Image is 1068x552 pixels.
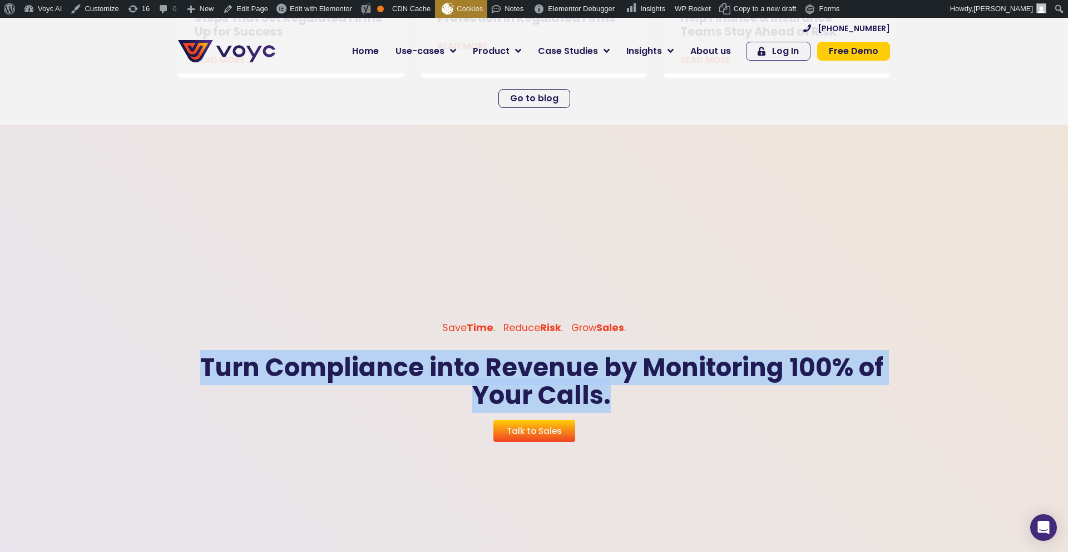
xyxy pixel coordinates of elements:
a: Case Studies [530,40,618,62]
a: About us [682,40,739,62]
a: [PHONE_NUMBER] [803,24,890,32]
span: Edit with Elementor [290,4,352,13]
div: OK [377,6,384,12]
img: voyc-full-logo [178,40,275,62]
a: Insights [618,40,682,62]
span: Log In [772,47,799,56]
span: [PERSON_NAME] [973,4,1033,13]
span: [PHONE_NUMBER] [818,24,890,32]
span: Product [473,45,510,58]
a: Log In [746,42,810,61]
p: Save . Reduce . Grow . [172,321,896,335]
span: Go to blog [510,94,558,103]
a: Go to blog [498,89,570,108]
span: Case Studies [538,45,598,58]
a: Use-cases [387,40,464,62]
span: Insights [640,4,665,13]
a: Home [344,40,387,62]
span: Use-cases [395,45,444,58]
div: Open Intercom Messenger [1030,514,1057,541]
a: Free Demo [817,42,890,61]
span: Home [352,45,379,58]
b: Sales [596,321,624,334]
span: Free Demo [829,47,878,56]
span: About us [690,45,731,58]
span: Talk to Sales [507,427,562,435]
b: Risk [540,321,561,334]
a: Talk to Sales [493,420,575,442]
b: Time [467,321,493,334]
p: Turn Compliance into Revenue by Monitoring 100% of Your Calls. [172,354,911,409]
a: Product [464,40,530,62]
span: Insights [626,45,662,58]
